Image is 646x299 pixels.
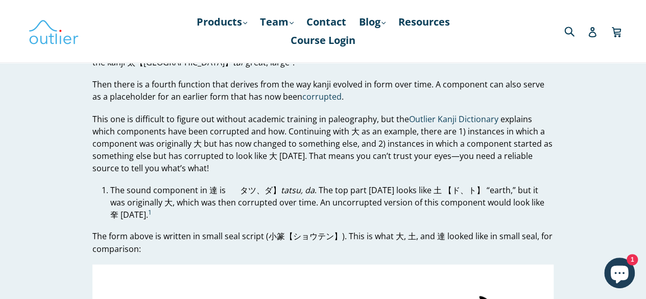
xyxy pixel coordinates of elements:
[28,16,79,46] img: Outlier Linguistics
[192,13,252,31] a: Products
[233,57,243,68] em: tai
[302,91,342,103] a: corrupted
[110,184,554,221] p: The sound component in 達 is 𦍒 【タツ、ダ】 . The top part [DATE] looks like 土 【ド、ト】 “earth,” but it was...
[409,113,498,125] a: Outlier Kanji Dictionary
[255,13,299,31] a: Team
[301,13,351,31] a: Contact
[393,13,455,31] a: Resources
[92,78,554,103] p: Then there is a fourth function that derives from the way kanji evolved in form over time. A comp...
[601,258,638,291] inbox-online-store-chat: Shopify online store chat
[281,185,315,196] em: tatsu, da
[92,230,554,255] p: The form above is written in small seal script (小篆【ショウテン】). This is what 大, 土, and 達 looked like ...
[285,31,361,50] a: Course Login
[562,20,590,41] input: Search
[92,113,554,174] p: This one is difficult to figure out without academic training in paleography, but the explains wh...
[148,208,152,217] a: 1
[354,13,391,31] a: Blog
